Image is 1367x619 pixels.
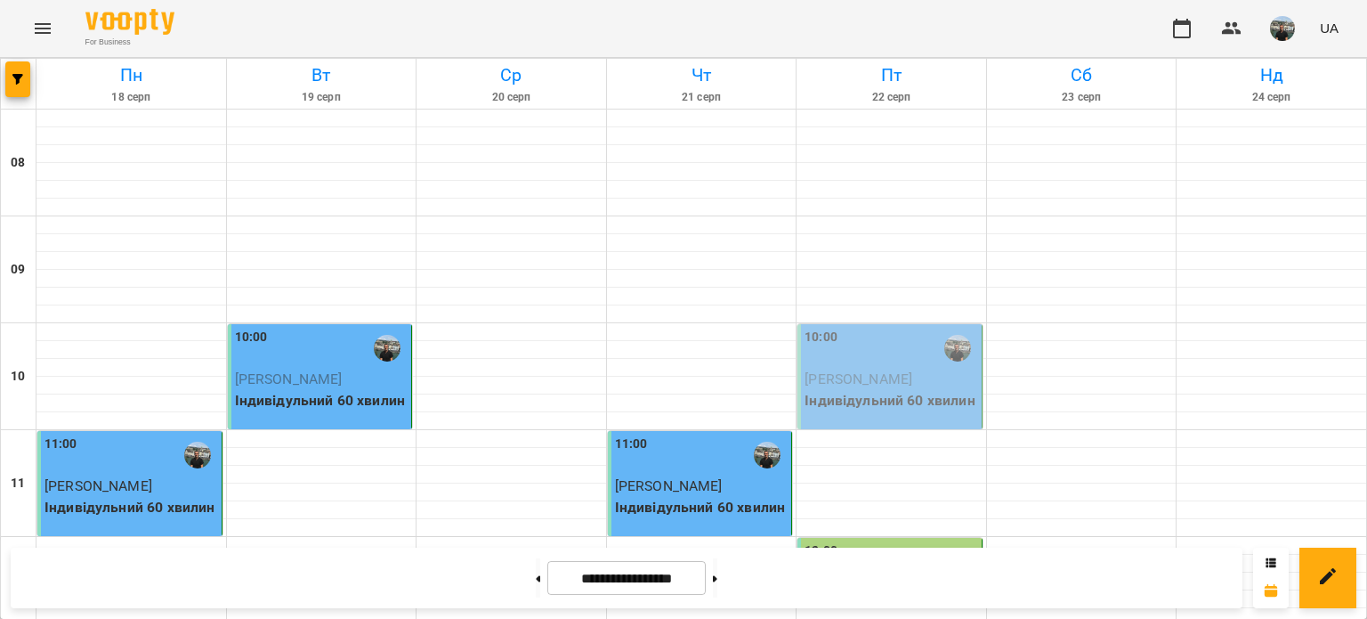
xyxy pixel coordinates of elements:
img: Юрій [754,442,781,468]
label: 10:00 [235,328,268,347]
span: [PERSON_NAME] [805,371,912,387]
span: [PERSON_NAME] [615,477,723,494]
h6: Сб [990,61,1174,89]
h6: Пт [799,61,983,89]
h6: 19 серп [230,89,414,106]
p: Індивідульний 60 хвилин [615,497,789,518]
p: Індивідульний 60 хвилин [44,497,218,518]
label: 11:00 [44,435,77,454]
label: 10:00 [805,328,837,347]
label: 11:00 [615,435,648,454]
h6: 09 [11,260,25,280]
h6: Нд [1179,61,1363,89]
h6: 20 серп [419,89,603,106]
h6: Ср [419,61,603,89]
h6: 21 серп [610,89,794,106]
h6: 24 серп [1179,89,1363,106]
span: [PERSON_NAME] [235,371,343,387]
img: 7b440ff8524f0c30b8732fa3236a74b2.jpg [1270,16,1295,41]
img: Юрій [184,442,211,468]
button: UA [1313,12,1346,45]
img: Юрій [944,335,971,362]
h6: Пн [39,61,223,89]
h6: 08 [11,153,25,173]
h6: 22 серп [799,89,983,106]
h6: 18 серп [39,89,223,106]
h6: Чт [610,61,794,89]
img: Юрій [374,335,400,362]
p: Індивідульний 60 хвилин [235,390,408,411]
p: Індивідульний 60 хвилин [805,390,978,411]
h6: 23 серп [990,89,1174,106]
h6: Вт [230,61,414,89]
span: UA [1320,19,1339,37]
span: [PERSON_NAME] [44,477,152,494]
img: Voopty Logo [85,9,174,35]
button: Menu [21,7,64,50]
h6: 10 [11,367,25,387]
h6: 11 [11,474,25,493]
span: For Business [85,37,174,48]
